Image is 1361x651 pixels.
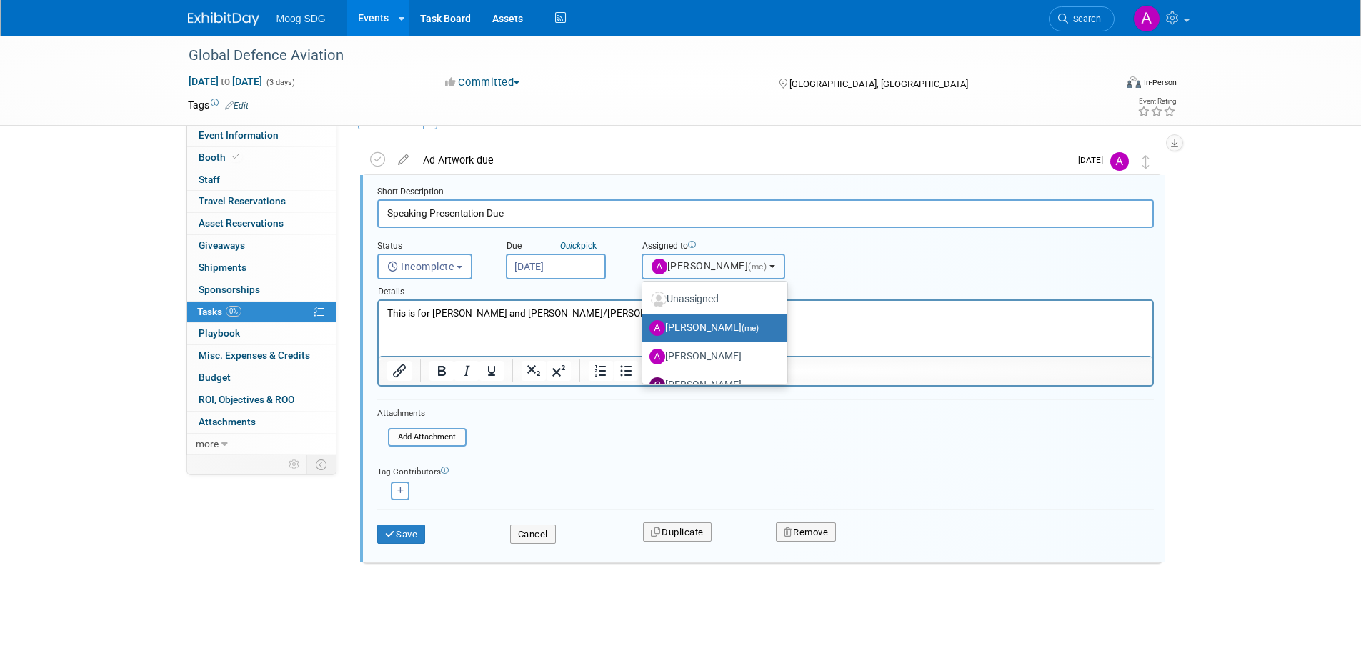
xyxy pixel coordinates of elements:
span: more [196,438,219,449]
a: Playbook [187,323,336,344]
span: Budget [199,372,231,383]
a: Budget [187,367,336,389]
div: Short Description [377,186,1154,199]
td: Personalize Event Tab Strip [282,455,307,474]
button: Numbered list [589,361,613,381]
span: 0% [226,306,241,317]
i: Move task [1142,155,1150,169]
a: Tasks0% [187,302,336,323]
button: Duplicate [643,522,712,542]
span: Misc. Expenses & Credits [199,349,310,361]
span: Sponsorships [199,284,260,295]
a: Attachments [187,412,336,433]
a: Event Information [187,125,336,146]
a: Search [1049,6,1115,31]
span: Asset Reservations [199,217,284,229]
span: Giveaways [199,239,245,251]
button: Subscript [522,361,546,381]
span: Incomplete [387,261,454,272]
a: Giveaways [187,235,336,257]
span: Moog SDG [276,13,326,24]
button: Insert/edit link [387,361,412,381]
button: Remove [776,522,837,542]
span: to [219,76,232,87]
iframe: Rich Text Area [379,301,1152,356]
div: Tag Contributors [377,463,1154,478]
span: [GEOGRAPHIC_DATA], [GEOGRAPHIC_DATA] [789,79,968,89]
span: (me) [742,323,759,333]
div: Due [506,240,620,254]
a: edit [391,154,416,167]
div: Status [377,240,484,254]
a: Edit [225,101,249,111]
img: ExhibitDay [188,12,259,26]
i: Quick [560,241,581,251]
span: Attachments [199,416,256,427]
a: Misc. Expenses & Credits [187,345,336,367]
button: Bold [429,361,454,381]
button: Committed [440,75,525,90]
span: (3 days) [265,78,295,87]
span: [DATE] [DATE] [188,75,263,88]
button: Underline [479,361,504,381]
img: A.jpg [649,349,665,364]
img: A.jpg [649,320,665,336]
div: Event Format [1030,74,1177,96]
button: Bullet list [614,361,638,381]
input: Name of task or a short description [377,199,1154,227]
button: Italic [454,361,479,381]
label: [PERSON_NAME] [649,345,773,368]
label: [PERSON_NAME] [649,317,773,339]
div: Global Defence Aviation [184,43,1093,69]
a: Asset Reservations [187,213,336,234]
input: Due Date [506,254,606,279]
span: [PERSON_NAME] [652,260,769,272]
span: Event Information [199,129,279,141]
div: Assigned to [642,240,819,254]
img: C.jpg [649,377,665,393]
label: Unassigned [649,288,773,311]
a: ROI, Objectives & ROO [187,389,336,411]
img: ALYSSA Szal [1110,152,1129,171]
img: Format-Inperson.png [1127,76,1141,88]
a: Quickpick [557,240,599,252]
span: Booth [199,151,242,163]
span: Shipments [199,262,246,273]
span: Search [1068,14,1101,24]
span: ROI, Objectives & ROO [199,394,294,405]
a: Booth [187,147,336,169]
div: Attachments [377,407,467,419]
div: Ad Artwork due [416,148,1070,172]
td: Tags [188,98,249,112]
label: [PERSON_NAME] [649,374,773,397]
div: Details [377,279,1154,299]
a: Staff [187,169,336,191]
a: Travel Reservations [187,191,336,212]
div: In-Person [1143,77,1177,88]
span: [DATE] [1078,155,1110,165]
button: Superscript [547,361,571,381]
button: Cancel [510,525,556,545]
span: Playbook [199,327,240,339]
img: ALYSSA Szal [1133,5,1160,32]
span: (me) [748,262,767,272]
a: more [187,434,336,455]
td: Toggle Event Tabs [306,455,336,474]
button: [PERSON_NAME](me) [642,254,785,279]
a: Sponsorships [187,279,336,301]
button: Save [377,525,426,545]
a: Shipments [187,257,336,279]
span: Travel Reservations [199,195,286,207]
i: Booth reservation complete [232,153,239,161]
span: Staff [199,174,220,185]
button: Incomplete [377,254,472,279]
span: Tasks [197,306,241,317]
div: Event Rating [1137,98,1176,105]
img: Unassigned-User-Icon.png [651,292,667,307]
